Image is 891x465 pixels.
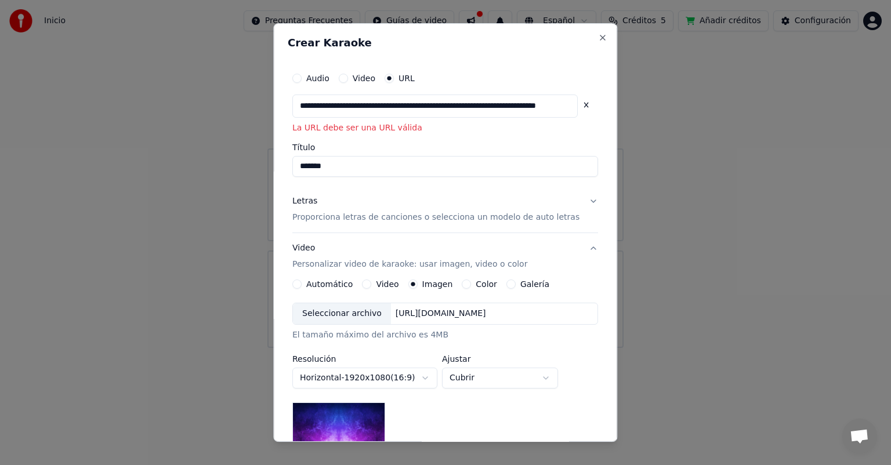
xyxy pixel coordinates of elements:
div: El tamaño máximo del archivo es 4MB [292,329,598,341]
label: Ajustar [442,355,558,363]
div: Seleccionar archivo [293,303,391,324]
label: Galería [520,280,549,288]
label: Video [376,280,399,288]
label: Audio [306,74,329,82]
label: Título [292,143,598,151]
label: Automático [306,280,353,288]
div: [URL][DOMAIN_NAME] [391,308,491,319]
p: La URL debe ser una URL válida [292,122,598,134]
label: Imagen [422,280,453,288]
button: VideoPersonalizar video de karaoke: usar imagen, video o color [292,233,598,279]
label: Resolución [292,355,437,363]
p: Proporciona letras de canciones o selecciona un modelo de auto letras [292,212,579,223]
label: Video [353,74,375,82]
label: Color [476,280,498,288]
p: Personalizar video de karaoke: usar imagen, video o color [292,259,527,270]
button: LetrasProporciona letras de canciones o selecciona un modelo de auto letras [292,186,598,232]
label: URL [399,74,415,82]
div: Letras [292,195,317,207]
h2: Crear Karaoke [288,38,603,48]
div: Video [292,242,527,270]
